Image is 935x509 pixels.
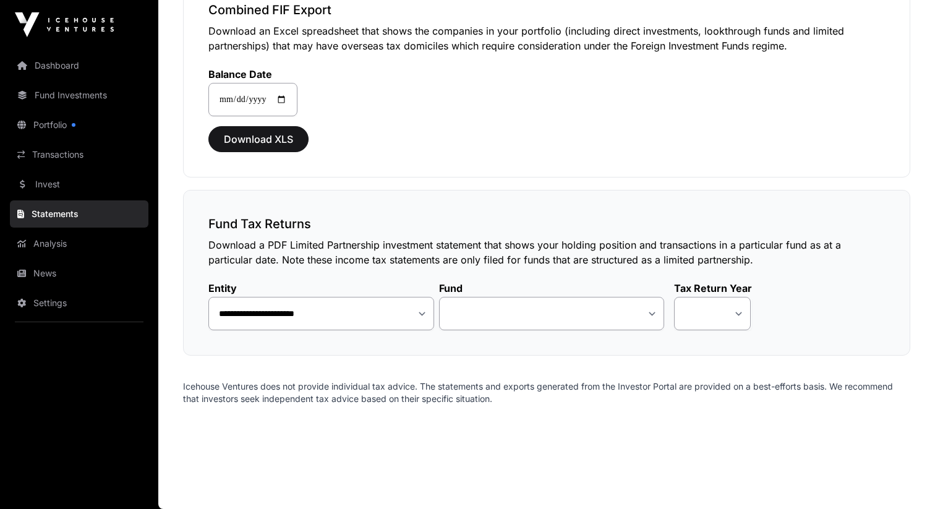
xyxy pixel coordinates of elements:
p: Download a PDF Limited Partnership investment statement that shows your holding position and tran... [208,237,885,267]
a: Transactions [10,141,148,168]
a: Dashboard [10,52,148,79]
h3: Combined FIF Export [208,1,885,19]
a: Portfolio [10,111,148,139]
h3: Fund Tax Returns [208,215,885,233]
a: News [10,260,148,287]
a: Statements [10,200,148,228]
label: Tax Return Year [674,282,752,294]
iframe: Chat Widget [873,450,935,509]
a: Fund Investments [10,82,148,109]
label: Balance Date [208,68,297,80]
label: Entity [208,282,434,294]
a: Analysis [10,230,148,257]
p: Download an Excel spreadsheet that shows the companies in your portfolio (including direct invest... [208,24,885,53]
a: Invest [10,171,148,198]
label: Fund [439,282,665,294]
p: Icehouse Ventures does not provide individual tax advice. The statements and exports generated fr... [183,380,910,405]
span: Download XLS [224,132,293,147]
button: Download XLS [208,126,309,152]
a: Settings [10,289,148,317]
img: Icehouse Ventures Logo [15,12,114,37]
